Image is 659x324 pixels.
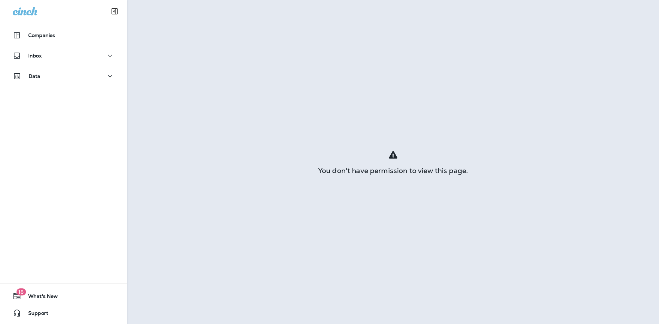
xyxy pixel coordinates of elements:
[29,73,41,79] p: Data
[16,288,26,295] span: 18
[127,168,659,173] div: You don't have permission to view this page.
[7,28,120,42] button: Companies
[105,4,124,18] button: Collapse Sidebar
[21,293,58,302] span: What's New
[7,306,120,320] button: Support
[28,53,42,59] p: Inbox
[7,289,120,303] button: 18What's New
[7,49,120,63] button: Inbox
[28,32,55,38] p: Companies
[21,310,48,319] span: Support
[7,69,120,83] button: Data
